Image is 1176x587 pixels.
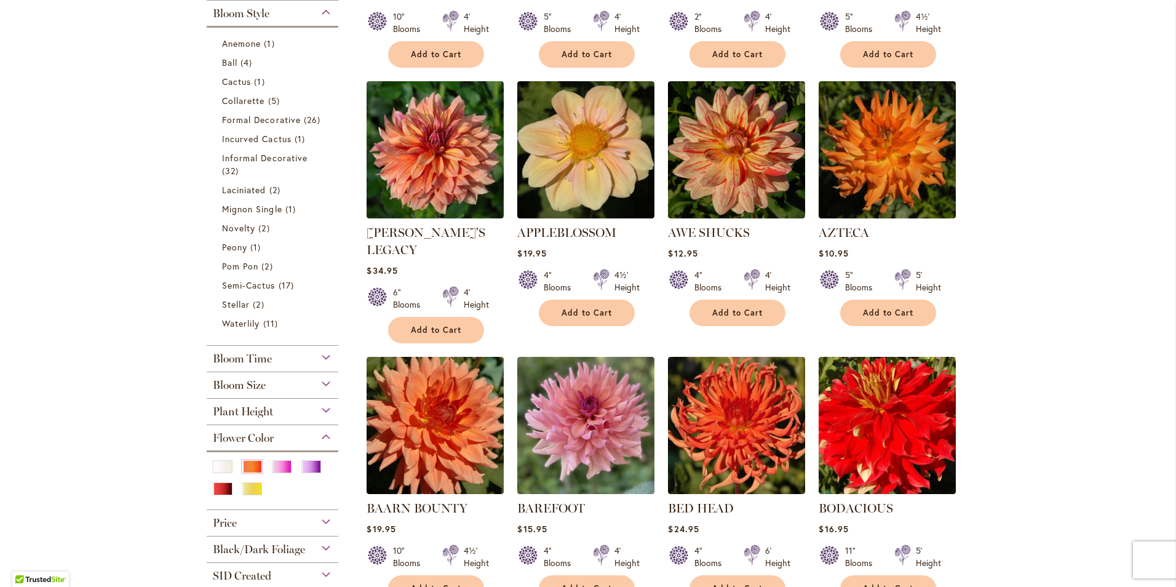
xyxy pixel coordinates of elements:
span: Bloom Time [213,352,272,365]
img: Baarn Bounty [367,357,504,494]
div: 11" Blooms [845,545,880,569]
span: Add to Cart [411,49,461,60]
a: Incurved Cactus 1 [222,132,326,145]
span: Collarette [222,95,265,106]
span: $19.95 [367,523,395,535]
span: 5 [268,94,283,107]
span: Add to Cart [863,49,913,60]
span: Add to Cart [863,308,913,318]
span: Add to Cart [562,308,612,318]
a: BED HEAD [668,501,734,516]
span: SID Created [213,569,271,583]
a: Informal Decorative 32 [222,151,326,177]
span: $24.95 [668,523,699,535]
div: 4' Height [765,269,790,293]
div: 4½' Height [464,545,489,569]
span: Pom Pon [222,260,258,272]
span: Formal Decorative [222,114,301,126]
a: BAREFOOT [517,501,585,516]
div: 10" Blooms [393,10,427,35]
span: Flower Color [213,431,274,445]
span: 1 [254,75,268,88]
div: 4' Height [464,286,489,311]
span: $15.95 [517,523,547,535]
div: 4½' Height [916,10,941,35]
button: Add to Cart [539,41,635,68]
div: 5' Height [916,545,941,569]
a: Mignon Single 1 [222,202,326,215]
span: 1 [295,132,308,145]
span: Laciniated [222,184,266,196]
div: 4' Height [464,10,489,35]
div: 4" Blooms [694,545,729,569]
span: 1 [250,241,264,254]
span: Stellar [222,298,250,310]
a: BAARN BOUNTY [367,501,467,516]
div: 6' Height [765,545,790,569]
span: $34.95 [367,265,397,276]
div: 4" Blooms [544,269,578,293]
a: APPLEBLOSSOM [517,225,616,240]
div: 4" Blooms [544,545,578,569]
span: $12.95 [668,247,697,259]
button: Add to Cart [388,317,484,343]
a: Baarn Bounty [367,485,504,497]
a: AZTECA [819,209,956,221]
img: Andy's Legacy [367,81,504,218]
a: Ball 4 [222,56,326,69]
img: BAREFOOT [517,357,654,494]
span: 32 [222,164,242,177]
div: 6" Blooms [393,286,427,311]
a: Cactus 1 [222,75,326,88]
span: 1 [264,37,277,50]
a: APPLEBLOSSOM [517,209,654,221]
div: 4' Height [614,10,640,35]
span: Ball [222,57,237,68]
button: Add to Cart [840,41,936,68]
span: Informal Decorative [222,152,308,164]
span: Bloom Style [213,7,269,20]
a: BODACIOUS [819,485,956,497]
div: 4" Blooms [694,269,729,293]
button: Add to Cart [840,300,936,326]
a: BAREFOOT [517,485,654,497]
div: 5' Height [916,269,941,293]
span: Add to Cart [712,308,763,318]
a: BED HEAD [668,485,805,497]
a: Waterlily 11 [222,317,326,330]
span: Add to Cart [562,49,612,60]
div: 10" Blooms [393,545,427,569]
span: $16.95 [819,523,848,535]
span: Add to Cart [712,49,763,60]
a: Formal Decorative 26 [222,113,326,126]
span: 1 [285,202,299,215]
a: Stellar 2 [222,298,326,311]
span: 11 [263,317,281,330]
span: 2 [269,183,284,196]
span: Incurved Cactus [222,133,292,145]
span: 17 [279,279,297,292]
div: 5" Blooms [845,269,880,293]
img: AWE SHUCKS [668,81,805,218]
span: $19.95 [517,247,546,259]
button: Add to Cart [689,300,785,326]
span: 2 [261,260,276,273]
a: Andy's Legacy [367,209,504,221]
a: Peony 1 [222,241,326,254]
span: Price [213,516,237,530]
img: AZTECA [819,81,956,218]
a: AZTECA [819,225,869,240]
span: Mignon Single [222,203,282,215]
button: Add to Cart [689,41,785,68]
a: [PERSON_NAME]'S LEGACY [367,225,485,257]
span: Bloom Size [213,378,266,392]
a: Pom Pon 2 [222,260,326,273]
div: 4' Height [765,10,790,35]
button: Add to Cart [539,300,635,326]
img: BED HEAD [668,357,805,494]
span: Anemone [222,38,261,49]
a: AWE SHUCKS [668,225,750,240]
span: $10.95 [819,247,848,259]
span: Novelty [222,222,255,234]
img: APPLEBLOSSOM [517,81,654,218]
